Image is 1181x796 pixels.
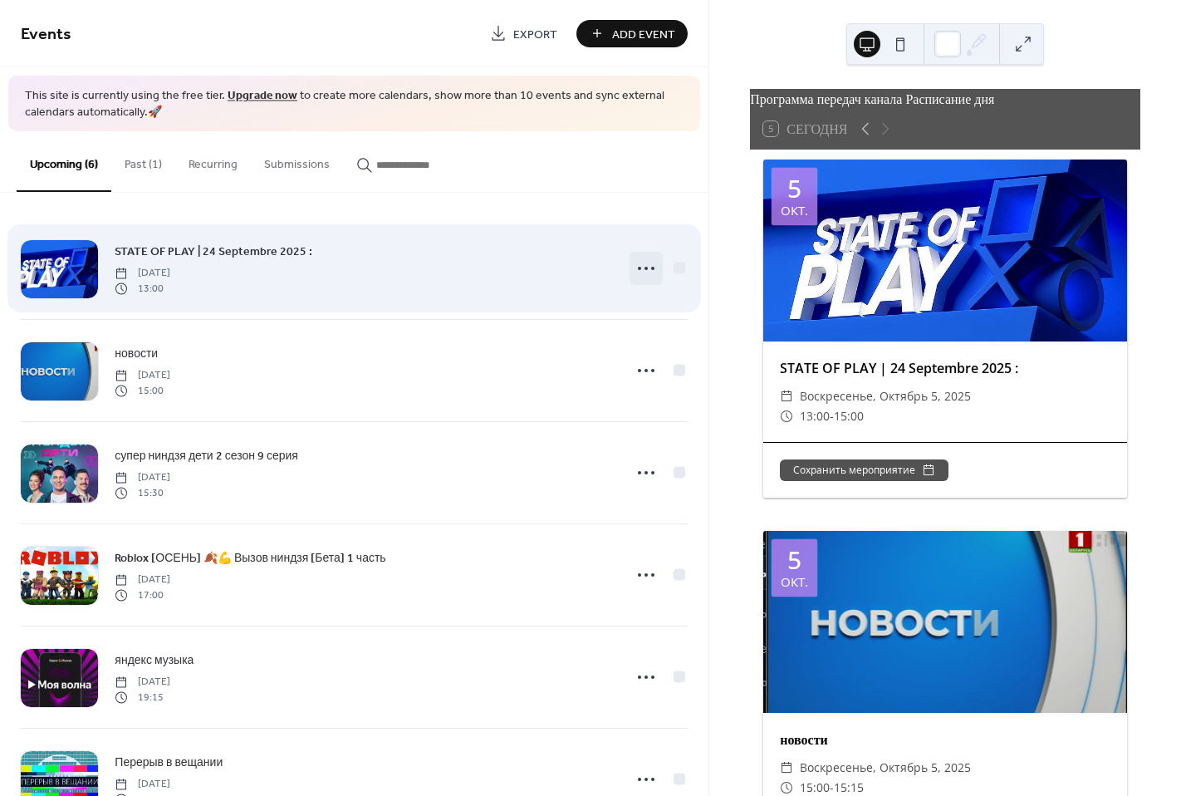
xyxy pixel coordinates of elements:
span: [DATE] [115,470,170,485]
span: воскресенье, октябрь 5, 2025 [800,758,971,778]
span: [DATE] [115,266,170,281]
span: супер ниндзя дети 2 сезон 9 серия [115,448,298,465]
a: Upgrade now [228,85,297,107]
span: Events [21,18,71,51]
div: окт. [781,576,808,588]
span: 15:30 [115,485,170,500]
span: STATE OF PLAY | 24 Septembre 2025 : [115,243,312,261]
span: This site is currently using the free tier. to create more calendars, show more than 10 events an... [25,88,684,120]
a: Export [478,20,570,47]
span: Add Event [612,26,675,43]
div: новости [763,730,1127,749]
span: [DATE] [115,368,170,383]
span: [DATE] [115,777,170,792]
span: 15:00 [834,406,864,426]
span: [DATE] [115,675,170,690]
span: - [830,406,834,426]
div: окт. [781,204,808,217]
a: STATE OF PLAY | 24 Septembre 2025 : [115,242,312,261]
div: Программа передач канала Расписание дня [750,89,1140,109]
span: 13:00 [115,281,170,296]
a: супер ниндзя дети 2 сезон 9 серия [115,446,298,465]
span: 17:00 [115,587,170,602]
div: ​ [780,406,793,426]
button: Past (1) [111,131,175,190]
button: Recurring [175,131,251,190]
span: Export [513,26,557,43]
button: Submissions [251,131,343,190]
span: 13:00 [800,406,830,426]
div: 5 [787,176,801,201]
span: [DATE] [115,572,170,587]
span: Перерыв в вещании [115,754,223,772]
button: Upcoming (6) [17,131,111,192]
a: Перерыв в вещании [115,753,223,772]
div: ​ [780,386,793,406]
div: STATE OF PLAY | 24 Septembre 2025 : [763,358,1127,378]
a: новости [115,344,158,363]
span: новости [115,346,158,363]
span: воскресенье, октябрь 5, 2025 [800,386,971,406]
span: 15:00 [115,383,170,398]
span: 19:15 [115,690,170,705]
span: Roblox [ОСЕНЬ] 🍂💪 Вызов ниндзя [Бета] 1 часть [115,550,385,568]
a: Roblox [ОСЕНЬ] 🍂💪 Вызов ниндзя [Бета] 1 часть [115,548,385,568]
div: 5 [787,548,801,572]
button: Add Event [576,20,688,47]
a: яндекс музыка [115,651,194,670]
div: ​ [780,758,793,778]
button: Сохранить мероприятие [780,459,948,481]
span: яндекс музыка [115,652,194,670]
